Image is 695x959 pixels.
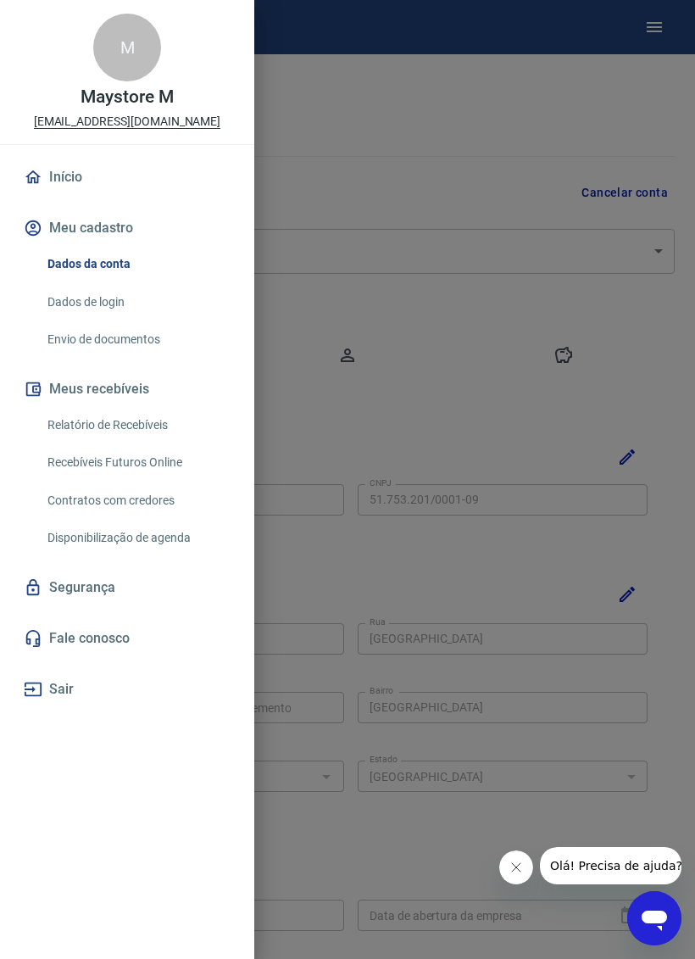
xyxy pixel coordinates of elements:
[20,371,234,408] button: Meus recebíveis
[627,891,681,945] iframe: Botão para abrir a janela de mensagens
[41,285,234,320] a: Dados de login
[20,569,234,606] a: Segurança
[41,247,234,282] a: Dados da conta
[93,14,161,81] div: M
[20,620,234,657] a: Fale conosco
[41,521,234,555] a: Disponibilização de agenda
[20,159,234,196] a: Início
[41,445,234,480] a: Recebíveis Futuros Online
[41,483,234,518] a: Contratos com credores
[20,209,234,247] button: Meu cadastro
[10,12,142,25] span: Olá! Precisa de ajuda?
[540,847,681,884] iframe: Mensagem da empresa
[41,408,234,443] a: Relatório de Recebíveis
[41,322,234,357] a: Envio de documentos
[81,88,174,106] p: Maystore M
[20,671,234,708] button: Sair
[499,850,533,884] iframe: Fechar mensagem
